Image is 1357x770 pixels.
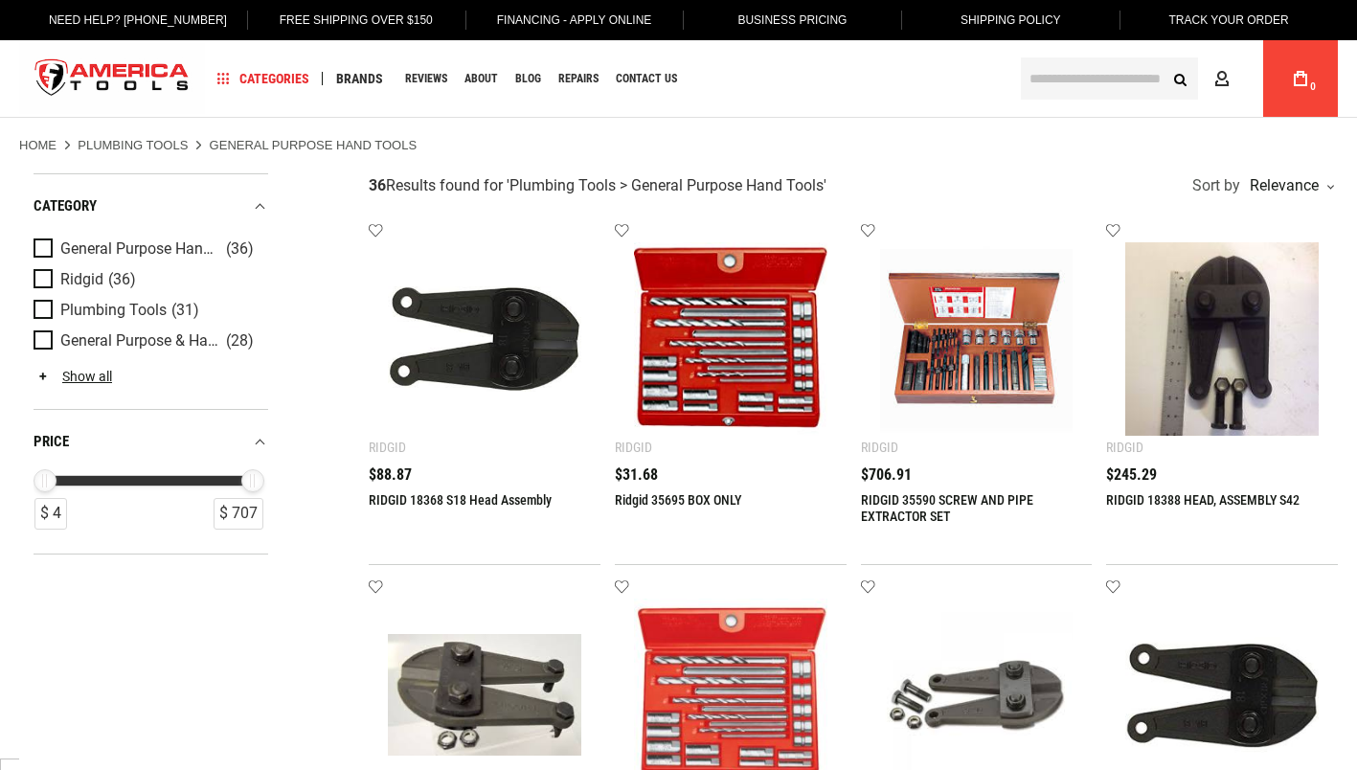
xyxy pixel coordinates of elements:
a: Repairs [550,66,607,92]
img: RIDGID 18368 S18 Head Assembly [388,242,581,436]
a: About [456,66,507,92]
a: RIDGID 18388 HEAD, ASSEMBLY S42 [1106,492,1300,508]
a: RIDGID 35590 SCREW AND PIPE EXTRACTOR SET [861,492,1033,524]
span: (36) [108,272,136,288]
div: $ 707 [214,498,263,530]
span: About [464,73,498,84]
span: Reviews [405,73,447,84]
span: Ridgid [60,271,103,288]
strong: General Purpose Hand Tools [210,138,418,152]
div: Relevance [1245,178,1333,193]
span: (31) [171,303,199,319]
a: 0 [1282,40,1319,117]
a: Ridgid 35695 BOX ONLY [615,492,741,508]
div: $ 4 [34,498,67,530]
div: Ridgid [861,440,898,455]
span: Shipping Policy [961,13,1061,27]
a: Show all [34,369,112,384]
button: Search [1162,60,1198,97]
a: Plumbing Tools [78,137,188,154]
div: Ridgid [1106,440,1143,455]
span: Brands [336,72,383,85]
a: Plumbing Tools (31) [34,300,263,321]
span: Repairs [558,73,599,84]
div: Product Filters [34,173,268,555]
span: (28) [226,333,254,350]
a: Blog [507,66,550,92]
a: Home [19,137,57,154]
img: RIDGID 35590 SCREW AND PIPE EXTRACTOR SET [880,242,1074,436]
div: Ridgid [369,440,406,455]
span: General Purpose & Hand Tools [60,332,221,350]
span: Plumbing Tools [60,302,167,319]
a: Brands [328,66,392,92]
span: Categories [217,72,309,85]
a: RIDGID 18368 S18 Head Assembly [369,492,552,508]
div: Results found for ' ' [369,176,826,196]
span: $245.29 [1106,467,1157,483]
img: RIDGID 18388 HEAD, ASSEMBLY S42 [1125,242,1319,436]
span: 0 [1310,81,1316,92]
span: Blog [515,73,541,84]
a: store logo [19,43,205,115]
div: price [34,429,268,455]
a: Categories [209,66,318,92]
a: Contact Us [607,66,686,92]
span: $706.91 [861,467,912,483]
span: Plumbing Tools > General Purpose Hand Tools [509,176,824,194]
span: (36) [226,241,254,258]
span: $88.87 [369,467,412,483]
strong: 36 [369,176,386,194]
span: Sort by [1192,178,1240,193]
div: category [34,193,268,219]
a: Reviews [396,66,456,92]
a: General Purpose Hand Tools (36) [34,238,263,260]
a: General Purpose & Hand Tools (28) [34,330,263,351]
span: General Purpose Hand Tools [60,240,221,258]
span: $31.68 [615,467,658,483]
img: America Tools [19,43,205,115]
span: Contact Us [616,73,677,84]
a: Ridgid (36) [34,269,263,290]
img: Ridgid 35695 BOX ONLY [634,242,827,436]
div: Ridgid [615,440,652,455]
